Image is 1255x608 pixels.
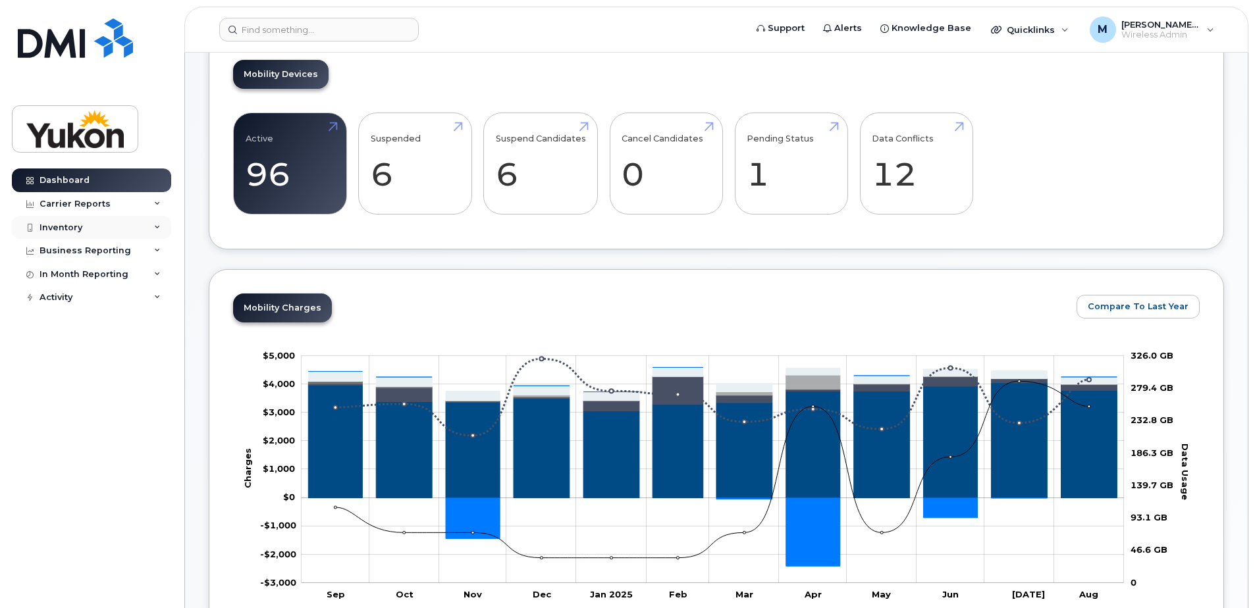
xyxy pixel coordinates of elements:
g: $0 [263,349,295,360]
tspan: $4,000 [263,378,295,388]
g: Rate Plan [308,382,1117,497]
span: Wireless Admin [1121,30,1200,40]
tspan: May [872,588,891,599]
tspan: 0 [1131,576,1136,587]
tspan: Sep [327,588,345,599]
div: Mitchel.Williams [1081,16,1223,43]
tspan: Dec [533,588,552,599]
span: Knowledge Base [892,22,971,35]
tspan: $1,000 [263,463,295,474]
span: Support [768,22,805,35]
tspan: 279.4 GB [1131,382,1173,393]
a: Pending Status 1 [747,120,836,207]
span: Alerts [834,22,862,35]
g: $0 [260,520,296,530]
span: [PERSON_NAME].[PERSON_NAME] [1121,19,1200,30]
g: $0 [263,407,295,417]
a: Alerts [814,15,871,41]
g: $0 [263,378,295,388]
g: $0 [260,548,296,559]
tspan: Oct [396,588,414,599]
tspan: 46.6 GB [1131,544,1167,555]
tspan: Nov [464,588,482,599]
a: Data Conflicts 12 [872,120,961,207]
a: Support [747,15,814,41]
tspan: Mar [735,588,753,599]
tspan: $3,000 [263,407,295,417]
tspan: Charges [242,448,253,488]
tspan: -$2,000 [260,548,296,559]
button: Compare To Last Year [1077,295,1200,318]
tspan: [DATE] [1012,588,1045,599]
g: $0 [263,463,295,474]
a: Suspend Candidates 6 [496,120,586,207]
tspan: $2,000 [263,435,295,445]
tspan: Apr [804,588,822,599]
a: Suspended 6 [371,120,460,207]
tspan: 186.3 GB [1131,447,1173,457]
tspan: Jan 2025 [590,588,633,599]
a: Knowledge Base [871,15,980,41]
tspan: Data Usage [1180,443,1190,499]
tspan: 326.0 GB [1131,349,1173,360]
tspan: Aug [1079,588,1098,599]
tspan: Jun [942,588,959,599]
tspan: Feb [669,588,687,599]
span: M [1098,22,1108,38]
div: Quicklinks [982,16,1078,43]
tspan: 139.7 GB [1131,479,1173,490]
a: Active 96 [246,120,334,207]
g: $0 [260,576,296,587]
tspan: 93.1 GB [1131,512,1167,522]
tspan: -$3,000 [260,576,296,587]
tspan: -$1,000 [260,520,296,530]
tspan: $5,000 [263,349,295,360]
a: Mobility Charges [233,293,332,322]
g: Features [308,367,1117,401]
tspan: $0 [283,492,295,502]
a: Mobility Devices [233,60,329,89]
g: $0 [263,435,295,445]
span: Quicklinks [1007,24,1055,35]
tspan: 232.8 GB [1131,415,1173,425]
input: Find something... [219,18,419,41]
a: Cancel Candidates 0 [622,120,710,207]
span: Compare To Last Year [1088,300,1188,313]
